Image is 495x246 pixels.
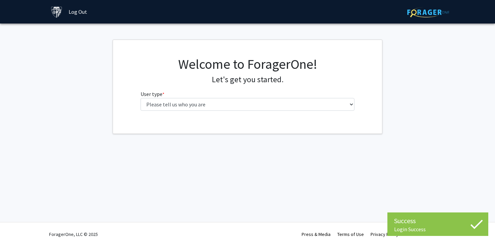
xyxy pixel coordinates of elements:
h1: Welcome to ForagerOne! [141,56,355,72]
a: Press & Media [302,231,331,237]
img: Johns Hopkins University Logo [51,6,63,18]
a: Privacy Policy [371,231,398,237]
label: User type [141,90,164,98]
div: Success [394,216,482,226]
img: ForagerOne Logo [407,7,449,17]
h4: Let's get you started. [141,75,355,85]
a: Terms of Use [337,231,364,237]
div: Login Success [394,226,482,233]
div: ForagerOne, LLC © 2025 [49,223,98,246]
